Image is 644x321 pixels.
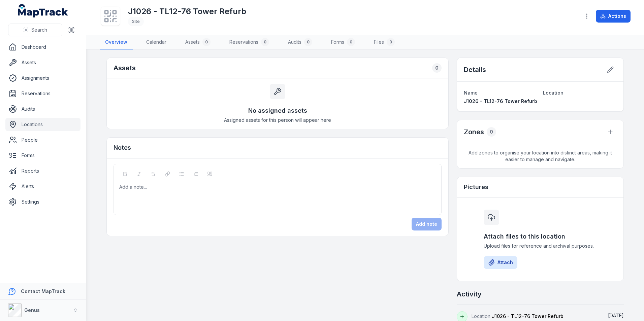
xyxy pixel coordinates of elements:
h2: Details [464,65,486,74]
button: Actions [596,10,631,23]
a: Assignments [5,71,80,85]
a: Settings [5,195,80,209]
a: Reservations [5,87,80,100]
span: Add zones to organise your location into distinct areas, making it easier to manage and navigate. [457,144,623,168]
a: MapTrack [18,4,68,17]
h2: Zones [464,127,484,137]
span: Upload files for reference and archival purposes. [484,243,597,249]
a: Assets [5,56,80,69]
h1: J1026 - TL12-76 Tower Refurb [128,6,246,17]
span: Location [543,90,563,96]
span: J1026 - TL12-76 Tower Refurb [464,98,537,104]
span: Search [31,27,47,33]
div: 0 [261,38,269,46]
a: People [5,133,80,147]
a: Reservations0 [224,35,275,49]
strong: Genus [24,307,40,313]
a: Files0 [368,35,400,49]
div: 0 [432,63,442,73]
h3: No assigned assets [248,106,307,115]
h2: Assets [114,63,136,73]
div: 0 [347,38,355,46]
a: Assets0 [180,35,216,49]
h3: Notes [114,143,131,152]
a: Dashboard [5,40,80,54]
a: Forms0 [326,35,360,49]
a: Locations [5,118,80,131]
a: Overview [100,35,133,49]
button: Search [8,24,62,36]
a: Calendar [141,35,172,49]
div: 0 [487,127,496,137]
a: Reports [5,164,80,178]
h3: Pictures [464,182,488,192]
span: [DATE] [608,313,624,318]
span: J1026 - TL12-76 Tower Refurb [492,313,563,319]
span: Name [464,90,478,96]
div: 0 [304,38,312,46]
a: Audits0 [283,35,318,49]
strong: Contact MapTrack [21,288,65,294]
time: 20/08/2025, 5:19:05 am [608,313,624,318]
a: Alerts [5,180,80,193]
span: Assigned assets for this person will appear here [224,117,331,123]
div: 0 [202,38,211,46]
h2: Activity [457,289,482,299]
a: Forms [5,149,80,162]
div: 0 [387,38,395,46]
button: Attach [484,256,517,269]
div: Site [128,17,144,26]
h3: Attach files to this location [484,232,597,241]
a: Audits [5,102,80,116]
